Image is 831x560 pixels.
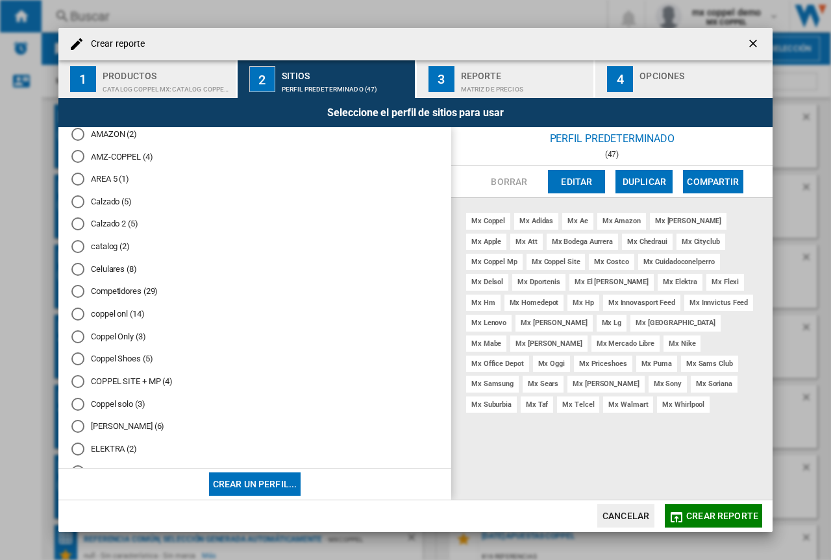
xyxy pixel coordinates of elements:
div: mx coppel [466,213,510,229]
div: mx taf [521,396,553,413]
div: mx elektra [658,274,702,290]
div: Perfil predeterminado [451,127,773,150]
div: mx hp [567,295,599,311]
div: mx walmart [603,396,653,413]
div: Opciones [639,66,767,79]
div: mx amazon [597,213,646,229]
button: Crear un perfil... [209,472,301,496]
div: mx homedepot [504,295,564,311]
md-radio-button: Competidores (29) [71,286,438,298]
md-radio-button: AMZ-COPPEL (4) [71,151,438,163]
div: 1 [70,66,96,92]
div: mx apple [466,234,506,250]
button: Borrar [480,170,538,193]
div: mx [PERSON_NAME] [650,213,726,229]
div: mx delsol [466,274,508,290]
button: Editar [548,170,605,193]
md-radio-button: AMAZON (2) [71,128,438,140]
md-radio-button: Calzado (5) [71,195,438,208]
div: mx telcel [557,396,599,413]
div: mx [PERSON_NAME] [515,315,592,331]
div: mx coppel mp [466,254,523,270]
div: 2 [249,66,275,92]
md-radio-button: Estudio celulares (8) [71,465,438,478]
div: mx sears [523,376,564,392]
md-radio-button: AREA 5 (1) [71,173,438,186]
button: getI18NText('BUTTONS.CLOSE_DIALOG') [741,31,767,57]
button: 2 Sitios Perfil predeterminado (47) [238,60,416,98]
div: mx hm [466,295,501,311]
div: mx adidas [514,213,558,229]
div: mx ae [562,213,593,229]
div: mx bodega aurrera [547,234,618,250]
button: 1 Productos CATALOG COPPEL MX:Catalog coppel mx [58,60,237,98]
div: Productos [103,66,230,79]
button: 4 Opciones [595,60,773,98]
md-radio-button: Coppel Shoes (5) [71,353,438,365]
div: mx [PERSON_NAME] [510,335,587,352]
button: Duplicar [615,170,673,193]
div: mx cityclub [676,234,725,250]
div: mx costco [589,254,634,270]
div: mx priceshoes [574,356,632,372]
md-radio-button: COPPEL SITE + MP (4) [71,376,438,388]
button: 3 Reporte Matriz de precios [417,60,595,98]
span: Crear reporte [686,511,758,521]
ng-md-icon: getI18NText('BUTTONS.CLOSE_DIALOG') [747,37,762,53]
div: mx suburbia [466,396,517,413]
div: (47) [451,150,773,159]
button: Cancelar [597,504,654,528]
div: mx coppel site [527,254,586,270]
md-radio-button: Denisse (6) [71,420,438,433]
button: Compartir [683,170,743,193]
md-radio-button: Calzado 2 (5) [71,218,438,230]
div: Reporte [461,66,589,79]
md-radio-button: Coppel Only (3) [71,330,438,343]
div: Seleccione el perfil de sitios para usar [58,98,773,127]
button: Crear reporte [665,504,762,528]
div: mx innovasport feed [603,295,680,311]
div: mx lenovo [466,315,512,331]
div: mx el [PERSON_NAME] [569,274,654,290]
div: Sitios [282,66,410,79]
div: mx mabe [466,335,506,352]
div: mx dportenis [512,274,565,290]
div: mx flexi [706,274,744,290]
div: mx puma [636,356,677,372]
div: mx innvictus feed [684,295,753,311]
div: mx whirlpool [657,396,710,413]
div: mx sams club [681,356,738,372]
div: mx oggi [533,356,570,372]
div: mx att [510,234,542,250]
div: CATALOG COPPEL MX:Catalog coppel mx [103,79,230,93]
div: mx soriana [691,376,738,392]
div: 4 [607,66,633,92]
md-radio-button: catalog (2) [71,241,438,253]
div: mx chedraui [622,234,673,250]
div: Perfil predeterminado (47) [282,79,410,93]
div: mx samsung [466,376,519,392]
md-radio-button: ELEKTRA (2) [71,443,438,456]
div: 3 [428,66,454,92]
div: mx [GEOGRAPHIC_DATA] [630,315,721,331]
div: mx office depot [466,356,529,372]
div: Matriz de precios [461,79,589,93]
h4: Crear reporte [84,38,145,51]
md-radio-button: Coppel solo (3) [71,398,438,410]
div: mx [PERSON_NAME] [567,376,644,392]
md-radio-button: coppel onl (14) [71,308,438,321]
div: mx cuidadoconelperro [638,254,720,270]
div: mx nike [664,335,701,352]
md-radio-button: Celulares (8) [71,263,438,275]
div: mx mercado libre [591,335,660,352]
div: mx sony [649,376,687,392]
div: mx lg [597,315,627,331]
